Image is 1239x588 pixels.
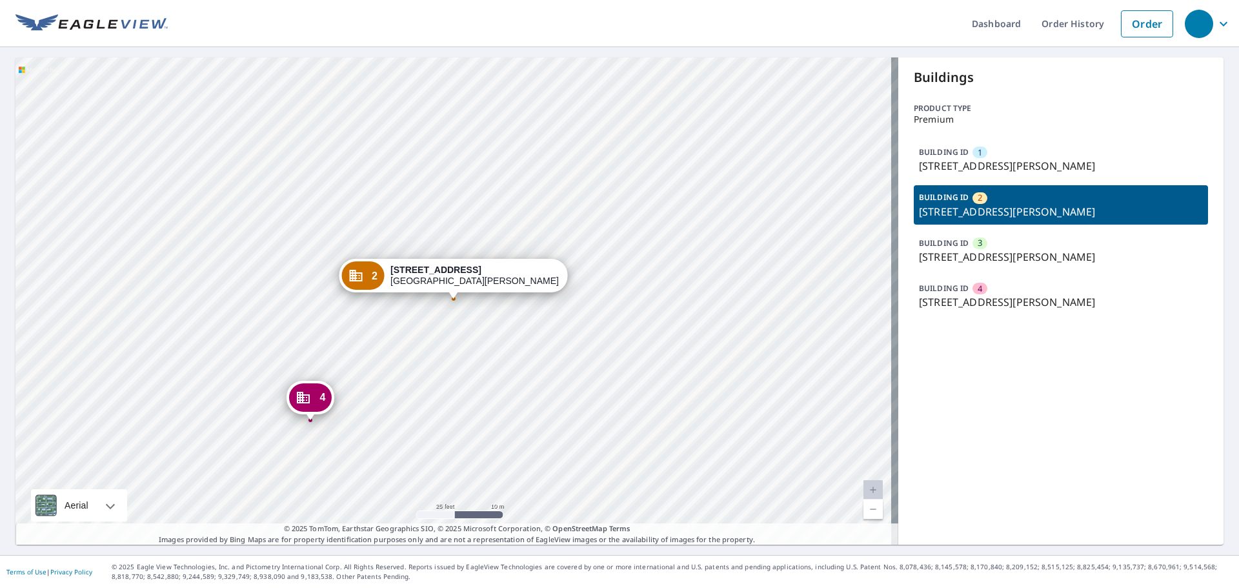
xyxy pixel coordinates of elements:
p: BUILDING ID [919,238,969,248]
p: BUILDING ID [919,147,969,157]
strong: [STREET_ADDRESS] [390,265,481,275]
a: Current Level 20, Zoom In Disabled [863,480,883,500]
p: BUILDING ID [919,283,969,294]
a: Order [1121,10,1173,37]
span: 2 [978,192,982,204]
span: 1 [978,147,982,159]
span: 4 [978,283,982,295]
p: Buildings [914,68,1208,87]
div: Dropped pin, building 4, Commercial property, 4950 E Portofino Landings Blvd Fort Pierce, FL 34947 [287,381,334,421]
div: Aerial [61,489,92,522]
a: Privacy Policy [50,567,92,576]
p: [STREET_ADDRESS][PERSON_NAME] [919,204,1203,219]
span: 4 [319,392,325,402]
div: Aerial [31,489,127,522]
p: BUILDING ID [919,192,969,203]
span: © 2025 TomTom, Earthstar Geographics SIO, © 2025 Microsoft Corporation, © [284,523,630,534]
p: [STREET_ADDRESS][PERSON_NAME] [919,249,1203,265]
a: Terms of Use [6,567,46,576]
p: [STREET_ADDRESS][PERSON_NAME] [919,294,1203,310]
div: [GEOGRAPHIC_DATA][PERSON_NAME] [390,265,559,287]
p: Product type [914,103,1208,114]
p: Images provided by Bing Maps are for property identification purposes only and are not a represen... [15,523,898,545]
p: [STREET_ADDRESS][PERSON_NAME] [919,158,1203,174]
p: © 2025 Eagle View Technologies, Inc. and Pictometry International Corp. All Rights Reserved. Repo... [112,562,1233,582]
a: Current Level 20, Zoom Out [863,500,883,519]
a: Terms [609,523,630,533]
p: Premium [914,114,1208,125]
a: OpenStreetMap [552,523,607,533]
p: | [6,568,92,576]
span: 3 [978,237,982,249]
img: EV Logo [15,14,168,34]
div: Dropped pin, building 2, Commercial property, 4951 E Portofino Landings Blvd Fort Pierce, FL 34947 [339,259,568,299]
span: 2 [372,271,378,281]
